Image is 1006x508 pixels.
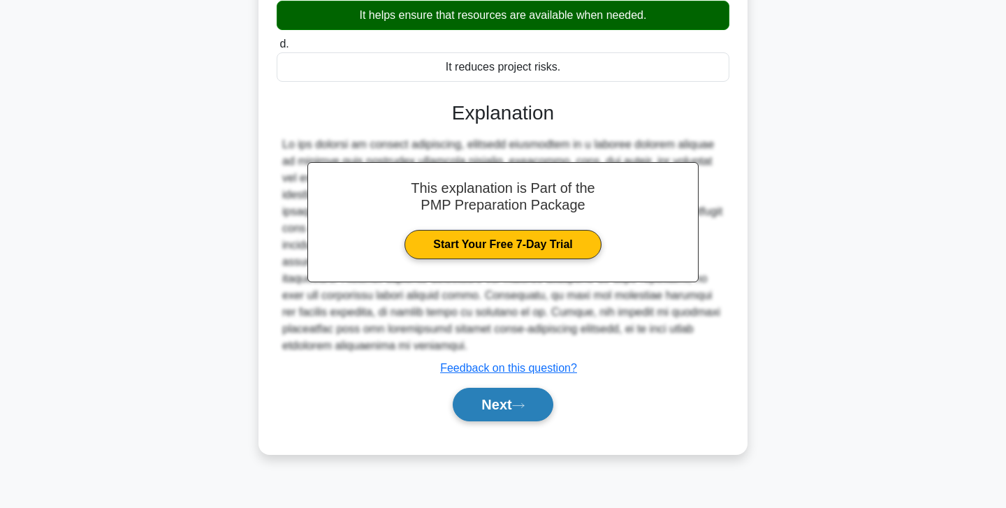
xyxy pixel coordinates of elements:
button: Next [453,388,553,421]
a: Start Your Free 7-Day Trial [404,230,601,259]
a: Feedback on this question? [440,362,577,374]
div: It reduces project risks. [277,52,729,82]
h3: Explanation [285,101,721,125]
div: Lo ips dolorsi am consect adipiscing, elitsedd eiusmodtem in u laboree dolorem aliquae ad minimve... [282,136,724,354]
span: d. [279,38,289,50]
div: It helps ensure that resources are available when needed. [277,1,729,30]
